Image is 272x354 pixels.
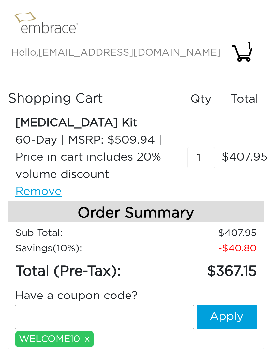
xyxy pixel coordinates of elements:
[222,149,267,166] span: 407.95
[8,91,177,106] h3: Shopping Cart
[148,256,257,283] td: 367.15
[15,331,94,348] div: WELCOME10
[225,91,269,108] div: Total
[11,8,86,40] img: logo.png
[38,48,221,57] span: [EMAIL_ADDRESS][DOMAIN_NAME]
[11,48,221,57] span: Hello,
[190,91,212,108] span: Qty
[15,256,148,283] td: Total (Pre-Tax):
[231,42,253,65] img: cart
[15,132,174,184] div: 60-Day | MSRP: $509.94 | Price in cart includes 20% volume discount
[15,226,148,241] td: Sub-Total:
[10,287,262,305] div: Have a coupon code?
[238,39,261,53] div: 1
[15,241,148,256] td: Savings :
[8,201,264,222] h4: Order Summary
[148,226,257,241] td: 407.95
[15,115,174,132] div: [MEDICAL_DATA] Kit
[15,183,174,201] a: Remove
[197,305,257,329] button: Apply
[84,332,90,346] a: x
[148,241,257,256] td: 40.80
[53,244,80,253] span: (10%)
[231,50,253,57] a: 1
